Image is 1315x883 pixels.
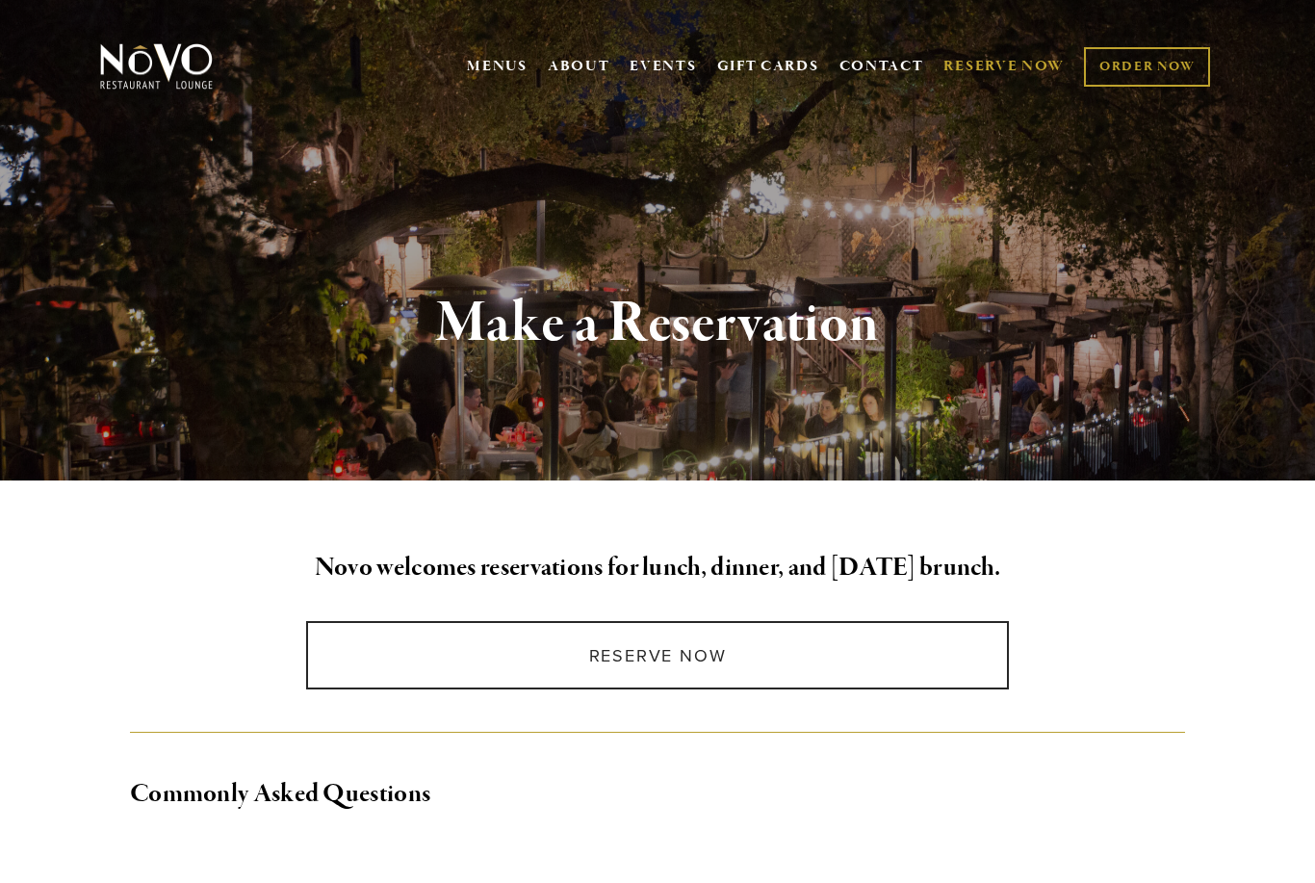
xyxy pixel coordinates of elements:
a: ORDER NOW [1084,47,1210,87]
a: GIFT CARDS [717,48,819,85]
h2: Novo welcomes reservations for lunch, dinner, and [DATE] brunch. [130,548,1185,588]
a: CONTACT [839,48,924,85]
a: MENUS [467,57,528,76]
h2: Commonly Asked Questions [130,774,1185,815]
a: RESERVE NOW [943,48,1065,85]
a: ABOUT [548,57,610,76]
img: Novo Restaurant &amp; Lounge [96,42,217,91]
strong: Make a Reservation [436,287,880,360]
a: EVENTS [630,57,696,76]
a: Reserve Now [306,621,1009,689]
